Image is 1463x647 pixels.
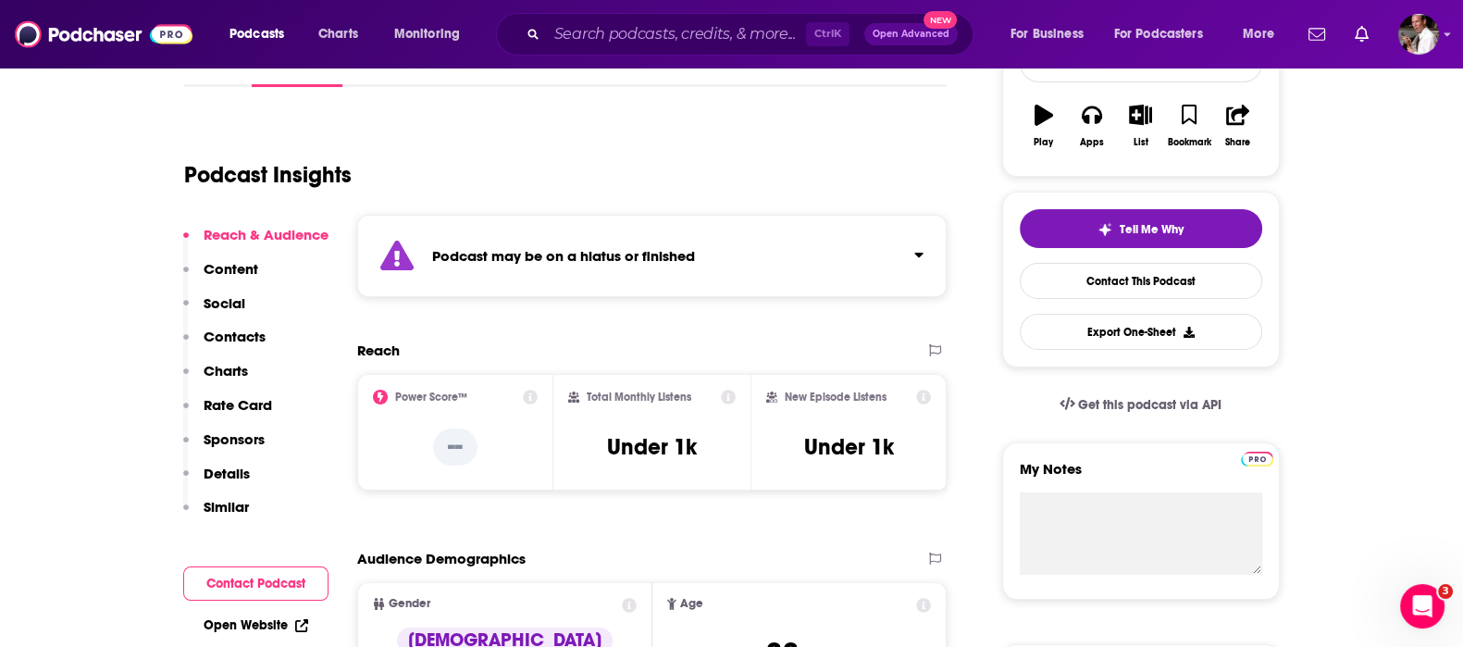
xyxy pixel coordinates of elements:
button: Rate Card [183,396,272,430]
p: Reach & Audience [204,226,329,243]
iframe: Intercom live chat [1400,584,1444,628]
button: Sponsors [183,430,265,465]
div: Search podcasts, credits, & more... [514,13,991,56]
div: List [1134,137,1148,148]
button: Share [1213,93,1261,159]
label: My Notes [1020,460,1262,492]
div: Apps [1080,137,1104,148]
h3: Under 1k [607,433,697,461]
img: tell me why sparkle [1097,222,1112,237]
p: Details [204,465,250,482]
button: Contact Podcast [183,566,329,601]
span: Tell Me Why [1120,222,1184,237]
a: Charts [306,19,369,49]
a: Show notifications dropdown [1347,19,1376,50]
span: Gender [389,598,430,610]
img: Podchaser - Follow, Share and Rate Podcasts [15,17,192,52]
p: Content [204,260,258,278]
span: Age [680,598,703,610]
h2: Audience Demographics [357,550,526,567]
p: Similar [204,498,249,516]
span: 3 [1438,584,1453,599]
button: Social [183,294,245,329]
span: Get this podcast via API [1078,397,1221,413]
a: Contact This Podcast [1020,263,1262,299]
img: Podchaser Pro [1241,452,1273,467]
span: New [924,11,957,29]
strong: Podcast may be on a hiatus or finished [432,247,695,265]
div: Play [1034,137,1053,148]
input: Search podcasts, credits, & more... [547,19,806,49]
a: Show notifications dropdown [1301,19,1333,50]
button: Play [1020,93,1068,159]
section: Click to expand status details [357,215,948,297]
h2: New Episode Listens [785,391,886,404]
a: Pro website [1241,449,1273,467]
p: Sponsors [204,430,265,448]
button: open menu [1102,19,1230,49]
button: Contacts [183,328,266,362]
p: Charts [204,362,248,379]
h2: Total Monthly Listens [587,391,691,404]
button: Open AdvancedNew [864,23,958,45]
button: Export One-Sheet [1020,314,1262,350]
button: open menu [217,19,308,49]
h3: Under 1k [804,433,894,461]
h2: Reach [357,342,400,359]
span: For Business [1010,21,1084,47]
span: Podcasts [229,21,284,47]
a: Get this podcast via API [1045,382,1237,428]
a: Open Website [204,617,308,633]
button: open menu [381,19,484,49]
button: Details [183,465,250,499]
h1: Podcast Insights [184,161,352,189]
button: Bookmark [1165,93,1213,159]
button: Content [183,260,258,294]
span: For Podcasters [1114,21,1203,47]
button: Reach & Audience [183,226,329,260]
button: Show profile menu [1398,14,1439,55]
button: Apps [1068,93,1116,159]
span: Charts [318,21,358,47]
button: open menu [998,19,1107,49]
p: -- [433,429,477,466]
p: Contacts [204,328,266,345]
span: More [1243,21,1274,47]
button: open menu [1230,19,1297,49]
button: Charts [183,362,248,396]
span: Logged in as Quarto [1398,14,1439,55]
button: tell me why sparkleTell Me Why [1020,209,1262,248]
div: Share [1225,137,1250,148]
p: Rate Card [204,396,272,414]
button: List [1116,93,1164,159]
img: User Profile [1398,14,1439,55]
h2: Power Score™ [395,391,467,404]
p: Social [204,294,245,312]
span: Open Advanced [873,30,949,39]
span: Ctrl K [806,22,849,46]
span: Monitoring [394,21,460,47]
div: Bookmark [1167,137,1210,148]
button: Similar [183,498,249,532]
